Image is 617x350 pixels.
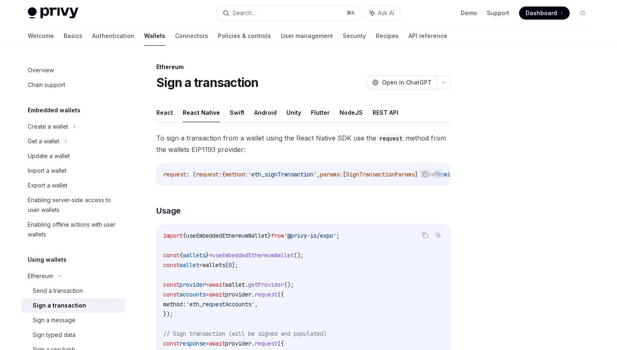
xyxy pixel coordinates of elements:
[373,103,398,122] button: REST API
[33,315,75,325] div: Sign a message
[420,169,431,179] button: Copy the contents from the code block
[286,103,301,122] button: Unity
[217,6,360,20] button: Search...⌘K
[163,261,180,269] span: const
[163,252,180,259] span: const
[294,252,304,259] span: ();
[28,166,67,176] div: Import a wallet
[163,291,180,298] span: const
[21,217,126,242] a: Enabling offline actions with user wallets
[163,310,173,318] span: });
[408,26,447,46] a: API reference
[206,340,209,347] span: =
[156,103,173,122] button: React
[320,171,340,178] span: params
[251,340,255,347] span: .
[28,7,78,19] img: light logo
[21,313,126,328] a: Sign a message
[175,26,208,46] a: Connectors
[255,291,277,298] span: request
[487,9,509,17] a: Support
[28,65,54,75] div: Overview
[218,26,271,46] a: Policies & controls
[186,171,196,178] span: : (
[163,330,326,337] span: // Sign transaction (will be signed and populated)
[156,63,451,71] div: Ethereum
[222,171,225,178] span: {
[420,230,431,241] button: Copy the contents from the code block
[254,103,277,122] button: Android
[21,178,126,193] a: Export a wallet
[364,6,400,20] button: Ask AI
[209,291,225,298] span: await
[206,281,209,288] span: =
[340,103,363,122] button: NodeJS
[163,232,183,239] span: import
[526,9,557,17] span: Dashboard
[245,171,248,178] span: :
[378,9,394,17] span: Ask AI
[183,103,220,122] button: React Native
[180,291,206,298] span: accounts
[248,171,317,178] span: 'eth_signTransaction'
[163,340,180,347] span: const
[271,232,284,239] span: from
[28,181,67,190] div: Export a wallet
[268,232,271,239] span: }
[376,26,399,46] a: Recipes
[340,171,343,178] span: :
[180,281,206,288] span: provider
[199,261,202,269] span: =
[433,169,444,179] button: Ask AI
[28,136,59,146] div: Get a wallet
[21,193,126,217] a: Enabling server-side access to user wallets
[346,10,355,16] span: ⌘ K
[180,261,199,269] span: wallet
[28,151,70,161] div: Update a wallet
[21,163,126,178] a: Import a wallet
[382,78,432,87] span: Open in ChatGPT
[225,340,251,347] span: provider
[64,26,82,46] a: Basics
[33,330,75,340] div: Sign typed data
[519,7,570,20] a: Dashboard
[21,78,126,92] a: Chain support
[233,8,255,18] div: Search...
[144,26,165,46] a: Wallets
[21,63,126,78] a: Overview
[232,261,238,269] span: ];
[21,283,126,298] a: Send a transaction
[33,286,83,296] div: Send a transaction
[225,291,251,298] span: provider
[248,281,284,288] span: getProvider
[21,328,126,342] a: Sign typed data
[163,301,186,308] span: method:
[186,232,268,239] span: useEmbeddedEthereumWallet
[183,252,206,259] span: wallets
[428,171,434,178] span: =>
[180,252,183,259] span: {
[206,252,209,259] span: }
[28,122,68,132] div: Create a wallet
[346,171,415,178] span: SignTransactionParams
[156,75,259,90] h1: Sign a transaction
[433,230,444,241] button: Ask AI
[212,252,294,259] span: useEmbeddedEthereumWallet
[33,301,86,310] div: Sign a transaction
[251,291,255,298] span: .
[415,171,428,178] span: ] })
[180,340,206,347] span: response
[163,281,180,288] span: const
[209,252,212,259] span: =
[343,171,346,178] span: [
[21,149,126,163] a: Update a wallet
[225,261,229,269] span: [
[28,105,80,115] h5: Embedded wallets
[230,103,244,122] button: Swift
[156,132,451,155] span: To sign a transaction from a wallet using the React Native SDK use the method from the wallets EI...
[28,195,121,215] div: Enabling server-side access to user wallets
[284,281,294,288] span: ();
[255,340,277,347] span: request
[186,301,255,308] span: 'eth_requestAccounts'
[209,281,225,288] span: await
